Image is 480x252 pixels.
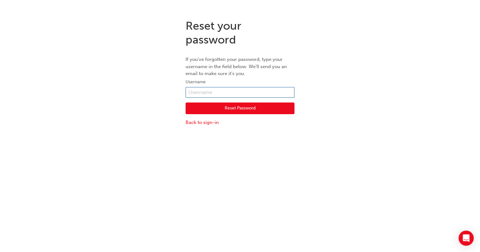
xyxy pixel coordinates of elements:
[459,231,474,246] div: Open Intercom Messenger
[186,87,294,98] input: Username
[186,56,294,77] p: If you've forgotten your password, type your username in the field below. We'll send you an email...
[186,19,294,46] h1: Reset your password
[186,103,294,114] button: Reset Password
[186,78,294,86] label: Username
[186,119,294,126] a: Back to sign-in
